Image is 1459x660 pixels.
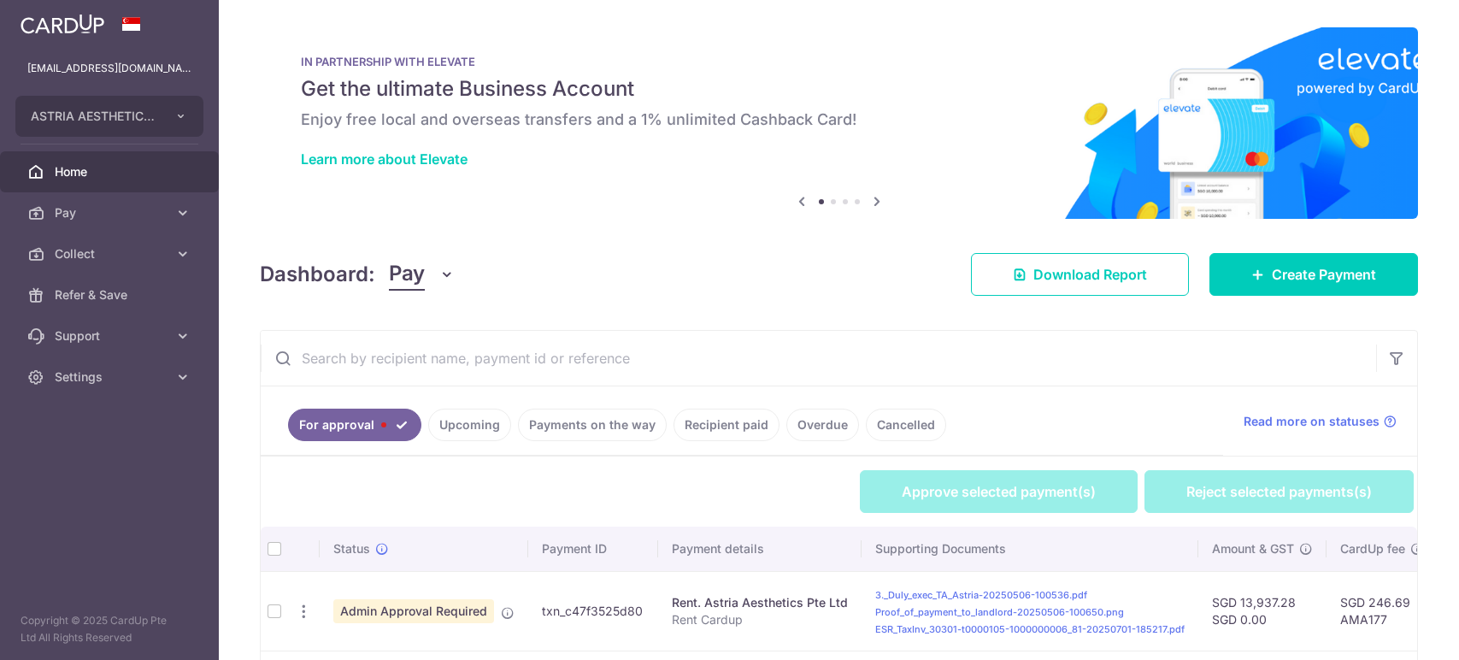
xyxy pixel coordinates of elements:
td: txn_c47f3525d80 [528,571,658,651]
button: Pay [389,258,455,291]
span: Amount & GST [1212,540,1294,557]
span: Pay [389,258,425,291]
span: CardUp fee [1340,540,1405,557]
span: Admin Approval Required [333,599,494,623]
span: Support [55,327,168,345]
a: Overdue [786,409,859,441]
a: For approval [288,409,421,441]
img: CardUp [21,14,104,34]
a: Upcoming [428,409,511,441]
th: Payment ID [528,527,658,571]
button: ASTRIA AESTHETICS PTE. LTD. [15,96,203,137]
span: Download Report [1033,264,1147,285]
a: Read more on statuses [1244,413,1397,430]
a: Payments on the way [518,409,667,441]
h4: Dashboard: [260,259,375,290]
h5: Get the ultimate Business Account [301,75,1377,103]
a: Proof_of_payment_to_landlord-20250506-100650.png [875,606,1124,618]
span: Collect [55,245,168,262]
p: Rent Cardup [672,611,848,628]
img: Renovation banner [260,27,1418,219]
td: SGD 246.69 AMA177 [1327,571,1438,651]
input: Search by recipient name, payment id or reference [261,331,1376,386]
span: Settings [55,368,168,386]
span: Home [55,163,168,180]
span: ASTRIA AESTHETICS PTE. LTD. [31,108,157,125]
span: Refer & Save [55,286,168,303]
span: Pay [55,204,168,221]
td: SGD 13,937.28 SGD 0.00 [1198,571,1327,651]
a: Learn more about Elevate [301,150,468,168]
h6: Enjoy free local and overseas transfers and a 1% unlimited Cashback Card! [301,109,1377,130]
a: ESR_TaxInv_30301-t0000105-1000000006_81-20250701-185217.pdf [875,623,1185,635]
span: Status [333,540,370,557]
p: IN PARTNERSHIP WITH ELEVATE [301,55,1377,68]
span: Read more on statuses [1244,413,1380,430]
a: Create Payment [1209,253,1418,296]
a: Cancelled [866,409,946,441]
div: Rent. Astria Aesthetics Pte Ltd [672,594,848,611]
p: [EMAIL_ADDRESS][DOMAIN_NAME] [27,60,191,77]
a: Recipient paid [674,409,780,441]
a: Download Report [971,253,1189,296]
span: Create Payment [1272,264,1376,285]
th: Payment details [658,527,862,571]
th: Supporting Documents [862,527,1198,571]
a: 3._Duly_exec_TA_Astria-20250506-100536.pdf [875,589,1087,601]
